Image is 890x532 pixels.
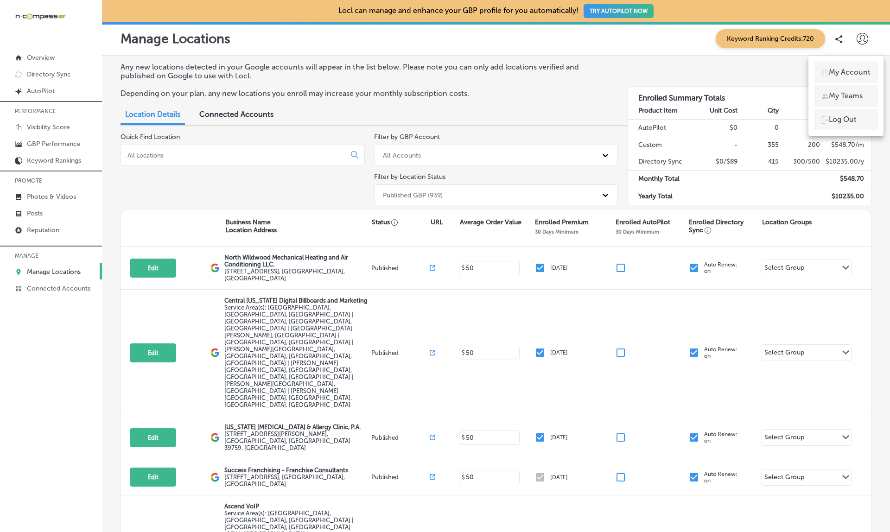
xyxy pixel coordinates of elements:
[814,62,878,83] a: My Account
[27,268,81,276] p: Manage Locations
[15,12,66,21] img: 660ab0bf-5cc7-4cb8-ba1c-48b5ae0f18e60NCTV_CLogo_TV_Black_-500x88.png
[27,193,76,201] p: Photos & Videos
[27,123,70,131] p: Visibility Score
[27,70,71,78] p: Directory Sync
[814,109,878,130] a: Log Out
[814,85,878,107] a: My Teams
[27,226,59,234] p: Reputation
[584,4,654,18] button: TRY AUTOPILOT NOW
[27,157,81,165] p: Keyword Rankings
[829,90,863,101] p: My Teams
[27,140,81,148] p: GBP Performance
[829,67,871,78] p: My Account
[27,285,90,292] p: Connected Accounts
[27,209,43,217] p: Posts
[27,87,55,95] p: AutoPilot
[829,114,857,125] p: Log Out
[27,54,55,62] p: Overview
